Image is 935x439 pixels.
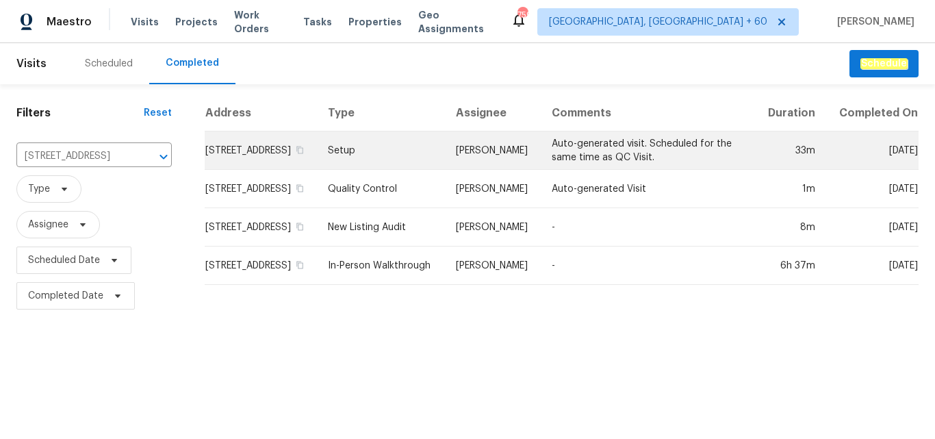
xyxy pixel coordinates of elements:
div: Completed [166,56,219,70]
td: [STREET_ADDRESS] [205,247,317,285]
td: [STREET_ADDRESS] [205,208,317,247]
td: [DATE] [826,208,919,247]
span: Scheduled Date [28,253,100,267]
button: Copy Address [294,144,306,156]
td: Setup [317,131,445,170]
button: Copy Address [294,259,306,271]
em: Schedule [860,58,908,69]
span: [PERSON_NAME] [832,15,914,29]
td: 33m [755,131,826,170]
td: - [541,208,755,247]
span: Maestro [47,15,92,29]
input: Search for an address... [16,146,133,167]
th: Duration [755,95,826,131]
span: Projects [175,15,218,29]
td: 8m [755,208,826,247]
td: New Listing Audit [317,208,445,247]
span: Properties [348,15,402,29]
td: Quality Control [317,170,445,208]
span: Work Orders [234,8,287,36]
span: Type [28,182,50,196]
div: 759 [517,8,527,22]
div: Scheduled [85,57,133,71]
span: Tasks [303,17,332,27]
button: Open [154,147,173,166]
td: [PERSON_NAME] [445,247,541,285]
td: [PERSON_NAME] [445,208,541,247]
span: Completed Date [28,289,103,303]
td: [STREET_ADDRESS] [205,170,317,208]
td: [DATE] [826,131,919,170]
th: Type [317,95,445,131]
span: Visits [16,49,47,79]
td: [PERSON_NAME] [445,170,541,208]
button: Copy Address [294,221,306,233]
div: Reset [144,106,172,120]
td: 6h 37m [755,247,826,285]
th: Assignee [445,95,541,131]
span: Assignee [28,218,68,231]
td: - [541,247,755,285]
td: 1m [755,170,826,208]
td: [DATE] [826,170,919,208]
td: [PERSON_NAME] [445,131,541,170]
td: Auto-generated visit. Scheduled for the same time as QC Visit. [541,131,755,170]
th: Address [205,95,317,131]
th: Comments [541,95,755,131]
button: Schedule [849,50,919,78]
h1: Filters [16,106,144,120]
span: Geo Assignments [418,8,494,36]
th: Completed On [826,95,919,131]
td: [STREET_ADDRESS] [205,131,317,170]
span: Visits [131,15,159,29]
td: In-Person Walkthrough [317,247,445,285]
span: [GEOGRAPHIC_DATA], [GEOGRAPHIC_DATA] + 60 [549,15,767,29]
td: Auto-generated Visit [541,170,755,208]
td: [DATE] [826,247,919,285]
